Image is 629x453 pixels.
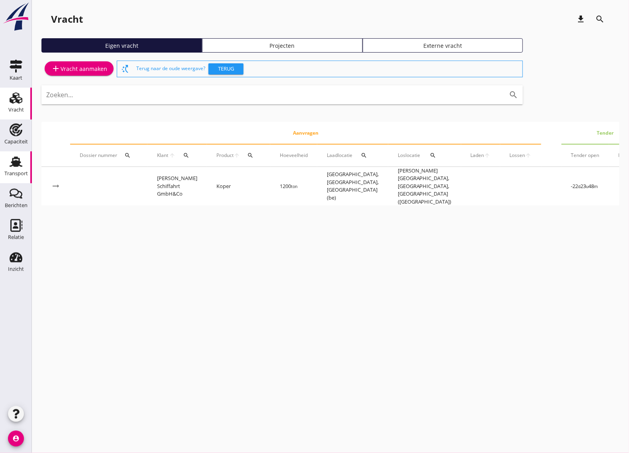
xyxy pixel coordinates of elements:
[208,63,244,75] button: Terug
[70,122,541,144] th: Aanvragen
[4,171,28,176] div: Transport
[51,13,83,25] div: Vracht
[291,184,297,189] small: ton
[596,14,605,24] i: search
[510,152,525,159] span: Lossen
[8,107,24,112] div: Vracht
[571,152,600,159] div: Tender open
[8,431,24,447] i: account_circle
[430,152,436,159] i: search
[571,182,598,190] span: -22 23 48
[169,152,175,159] i: arrow_upward
[157,152,169,159] span: Klant
[578,184,581,189] small: d
[280,152,308,159] div: Hoeveelheid
[2,2,30,31] img: logo-small.a267ee39.svg
[51,64,61,73] i: add
[120,64,130,74] i: switch_access_shortcut
[207,167,270,206] td: Koper
[234,152,240,159] i: arrow_upward
[80,146,138,165] div: Dossier nummer
[136,61,519,77] div: Terug naar de oude weergave?
[124,152,131,159] i: search
[46,88,496,101] input: Zoeken...
[363,38,523,53] a: Externe vracht
[471,152,484,159] span: Laden
[45,41,199,50] div: Eigen vracht
[327,146,379,165] div: Laadlocatie
[202,38,363,53] a: Projecten
[317,167,388,206] td: [GEOGRAPHIC_DATA], [GEOGRAPHIC_DATA], [GEOGRAPHIC_DATA] (be)
[8,235,24,240] div: Relatie
[366,41,520,50] div: Externe vracht
[212,65,240,73] div: Terug
[183,152,189,159] i: search
[45,61,114,76] a: Vracht aanmaken
[51,181,61,191] i: arrow_right_alt
[51,64,107,73] div: Vracht aanmaken
[576,14,586,24] i: download
[525,152,532,159] i: arrow_upward
[509,90,518,100] i: search
[5,203,28,208] div: Berichten
[247,152,254,159] i: search
[586,184,589,189] small: u
[398,146,452,165] div: Loslocatie
[10,75,22,80] div: Kaart
[216,152,234,159] span: Product
[484,152,491,159] i: arrow_upward
[8,267,24,272] div: Inzicht
[594,184,598,189] small: m
[388,167,461,206] td: [PERSON_NAME][GEOGRAPHIC_DATA], [GEOGRAPHIC_DATA], [GEOGRAPHIC_DATA] ([GEOGRAPHIC_DATA])
[280,182,297,190] span: 1200
[41,38,202,53] a: Eigen vracht
[147,167,207,206] td: [PERSON_NAME] Schiffahrt GmbH&Co
[361,152,368,159] i: search
[206,41,359,50] div: Projecten
[4,139,28,144] div: Capaciteit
